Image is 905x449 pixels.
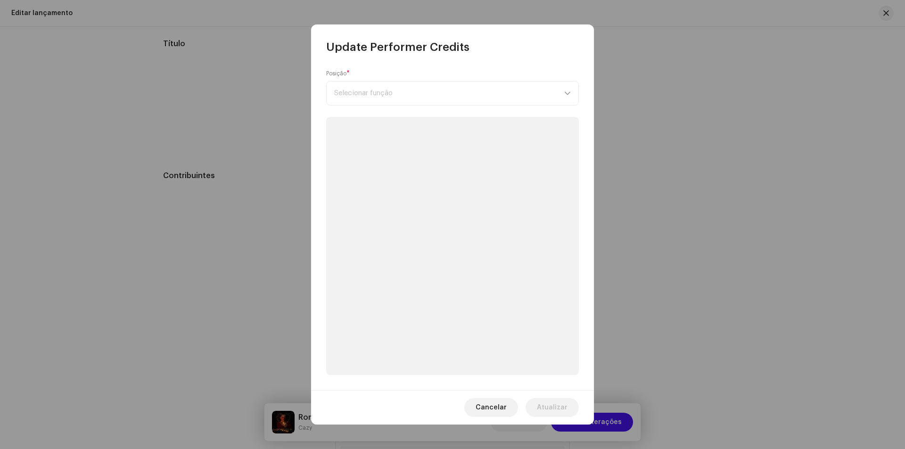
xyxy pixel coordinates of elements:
label: Posição [326,70,350,77]
button: Atualizar [526,398,579,417]
span: Update Performer Credits [326,40,469,55]
span: Cancelar [476,398,507,417]
span: Atualizar [537,398,568,417]
button: Cancelar [464,398,518,417]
